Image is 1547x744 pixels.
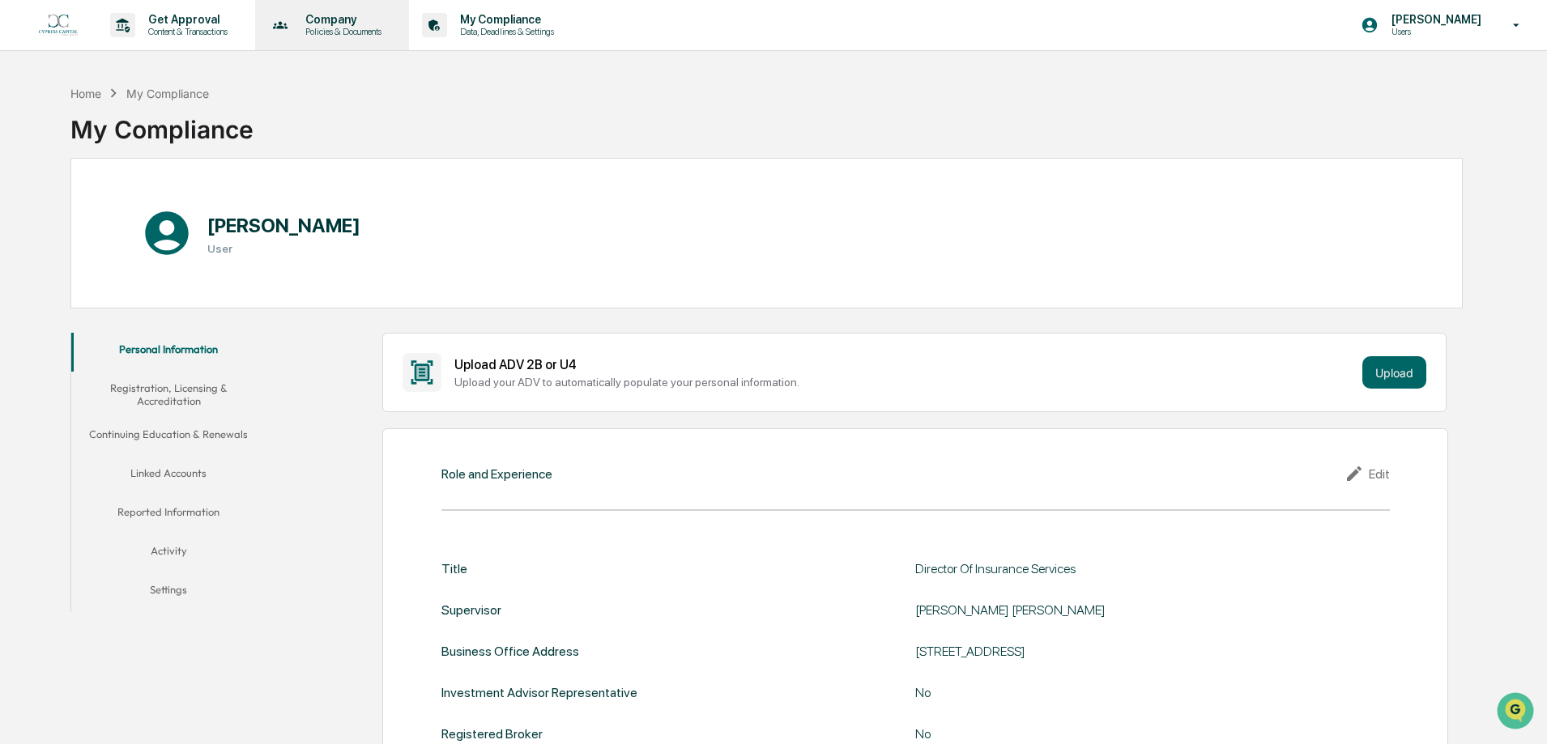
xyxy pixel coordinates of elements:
[32,235,102,251] span: Data Lookup
[135,13,236,26] p: Get Approval
[915,602,1320,618] div: [PERSON_NAME] [PERSON_NAME]
[915,561,1320,576] div: Director Of Insurance Services
[117,206,130,219] div: 🗄️
[1379,13,1489,26] p: [PERSON_NAME]
[1362,356,1426,389] button: Upload
[71,495,266,534] button: Reported Information
[915,726,1320,742] div: No
[441,602,501,618] div: Supervisor
[39,15,78,36] img: logo
[111,198,207,227] a: 🗄️Attestations
[292,13,390,26] p: Company
[71,457,266,495] button: Linked Accounts
[71,418,266,457] button: Continuing Education & Renewals
[292,26,390,37] p: Policies & Documents
[70,102,254,144] div: My Compliance
[441,561,467,576] div: Title
[207,214,360,237] h1: [PERSON_NAME]
[915,685,1320,700] div: No
[16,236,29,249] div: 🔎
[55,140,205,153] div: We're available if you need us!
[70,87,101,100] div: Home
[16,34,295,60] p: How can we help?
[441,685,637,700] div: Investment Advisor Representative
[114,274,196,287] a: Powered byPylon
[42,74,267,91] input: Clear
[16,124,45,153] img: 1746055101610-c473b297-6a78-478c-a979-82029cc54cd1
[71,534,266,573] button: Activity
[207,242,360,255] h3: User
[1345,464,1390,483] div: Edit
[10,228,109,257] a: 🔎Data Lookup
[71,333,266,372] button: Personal Information
[441,466,552,482] div: Role and Experience
[447,26,562,37] p: Data, Deadlines & Settings
[915,644,1320,659] div: [STREET_ADDRESS]
[447,13,562,26] p: My Compliance
[55,124,266,140] div: Start new chat
[71,573,266,612] button: Settings
[454,357,1356,372] div: Upload ADV 2B or U4
[441,726,543,742] div: Registered Broker
[1495,691,1539,734] iframe: Open customer support
[10,198,111,227] a: 🖐️Preclearance
[454,376,1356,389] div: Upload your ADV to automatically populate your personal information.
[1379,26,1489,37] p: Users
[441,644,579,659] div: Business Office Address
[126,87,209,100] div: My Compliance
[16,206,29,219] div: 🖐️
[71,372,266,418] button: Registration, Licensing & Accreditation
[32,204,104,220] span: Preclearance
[135,26,236,37] p: Content & Transactions
[134,204,201,220] span: Attestations
[275,129,295,148] button: Start new chat
[161,274,196,287] span: Pylon
[71,333,266,612] div: secondary tabs example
